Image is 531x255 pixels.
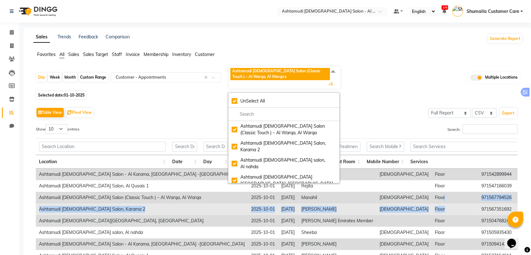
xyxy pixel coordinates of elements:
[144,52,168,57] span: Membership
[48,73,62,82] div: Week
[500,108,517,119] button: Export
[63,73,77,82] div: Month
[432,169,478,180] td: Floor
[367,142,404,152] input: Search Mobile Number
[478,203,522,215] td: 971567351692
[317,155,364,169] th: Treatment Room: activate to sort column ascending
[298,215,376,227] td: [PERSON_NAME] Emirates Member
[478,238,522,250] td: 971509414204
[36,73,47,82] div: Day
[278,227,298,238] td: [DATE]
[36,192,248,203] td: Ashtamudi [DEMOGRAPHIC_DATA] Salon (Classic Touch ) – Al Warqa, Al Warqa
[106,34,130,40] a: Comparison
[248,238,278,250] td: 2025-10-01
[36,203,248,215] td: Ashtamudi [DEMOGRAPHIC_DATA] Salon, Karama 2
[66,108,93,117] button: Pivot View
[36,215,248,227] td: Ashtamudi [DEMOGRAPHIC_DATA][GEOGRAPHIC_DATA], [GEOGRAPHIC_DATA]
[441,5,448,10] span: 175
[505,230,525,249] iframe: chat widget
[432,215,478,227] td: Floor
[298,227,376,238] td: Sheeba
[376,192,432,203] td: [DEMOGRAPHIC_DATA]
[320,142,360,152] input: Search Treatment Room
[172,52,191,57] span: Inventory
[463,124,517,134] input: Search:
[83,52,108,57] span: Sales Target
[203,142,228,152] input: Search Day
[248,180,278,192] td: 2025-10-01
[232,98,336,104] div: UnSelect All
[232,157,336,170] div: Ashtamudi [DEMOGRAPHIC_DATA] salon, Al nahda
[478,192,522,203] td: 971567794526
[79,73,108,82] div: Custom Range
[478,227,522,238] td: 971505935430
[36,124,79,134] label: Show entries
[278,238,298,250] td: [DATE]
[112,52,122,57] span: Staff
[232,123,336,136] div: Ashtamudi [DEMOGRAPHIC_DATA] Salon (Classic Touch ) – Al Warqa, Al Warqa
[232,140,336,153] div: Ashtamudi [DEMOGRAPHIC_DATA] Salon, Karama 2
[79,34,98,40] a: Feedback
[248,215,278,227] td: 2025-10-01
[376,238,432,250] td: [DEMOGRAPHIC_DATA]
[36,180,248,192] td: Ashtamudi [DEMOGRAPHIC_DATA] Salon, Al Qusais 1
[284,74,287,79] a: x
[278,192,298,203] td: [DATE]
[432,227,478,238] td: Floor
[36,169,248,180] td: Ashtamudi [DEMOGRAPHIC_DATA] Salon - Al Karama, [GEOGRAPHIC_DATA] -[GEOGRAPHIC_DATA]
[298,192,376,203] td: Manahil
[432,203,478,215] td: Floor
[169,155,200,169] th: Date: activate to sort column ascending
[126,52,140,57] span: Invoice
[46,124,68,134] select: Showentries
[195,52,215,57] span: Customer
[432,192,478,203] td: Floor
[36,91,86,99] span: Selected date:
[200,155,231,169] th: Day: activate to sort column ascending
[37,52,56,57] span: Favorites
[278,215,298,227] td: [DATE]
[36,238,248,250] td: Ashtamudi [DEMOGRAPHIC_DATA] Salon - Al Karama, [GEOGRAPHIC_DATA] -[GEOGRAPHIC_DATA]
[278,180,298,192] td: [DATE]
[376,169,432,180] td: [DEMOGRAPHIC_DATA]
[298,203,376,215] td: [PERSON_NAME]
[204,74,210,81] span: Clear all
[59,52,64,57] span: All
[376,227,432,238] td: [DEMOGRAPHIC_DATA]
[478,180,522,192] td: 971547166039
[452,6,463,17] img: Shumaila Customer Care
[447,124,517,134] label: Search:
[67,110,72,115] img: pivot.png
[432,238,478,250] td: Floor
[248,192,278,203] td: 2025-10-01
[33,31,50,43] a: Sales
[376,203,432,215] td: [DEMOGRAPHIC_DATA]
[68,52,79,57] span: Sales
[478,169,522,180] td: 971542899944
[36,155,169,169] th: Location: activate to sort column ascending
[232,69,320,79] span: Ashtamudi [DEMOGRAPHIC_DATA] Salon (Classic Touch ) – Al Warqa, Al Warqa
[432,180,478,192] td: Floor
[478,215,522,227] td: 971504768244
[364,155,407,169] th: Mobile Number: activate to sort column ascending
[39,142,166,152] input: Search Location
[248,227,278,238] td: 2025-10-01
[248,203,278,215] td: 2025-10-01
[278,203,298,215] td: [DATE]
[16,3,59,20] img: logo
[466,8,519,15] span: Shumaila Customer Care
[57,34,71,40] a: Trends
[172,142,197,152] input: Search Date
[298,180,376,192] td: Rejita
[36,108,64,117] button: Table View
[298,238,376,250] td: [PERSON_NAME]
[64,93,85,97] span: 01-10-2025
[488,34,522,43] button: Generate Report
[485,75,517,81] span: Multiple Locations
[232,174,336,187] div: Ashtamudi [DEMOGRAPHIC_DATA][GEOGRAPHIC_DATA], [GEOGRAPHIC_DATA]
[328,82,337,86] span: +5
[442,8,446,14] a: 175
[232,111,336,118] input: multiselect-search
[36,227,248,238] td: Ashtamudi [DEMOGRAPHIC_DATA] salon, Al nahda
